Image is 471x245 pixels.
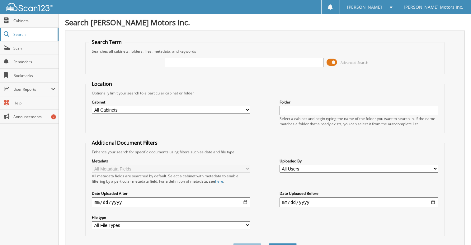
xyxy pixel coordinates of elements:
[89,149,441,155] div: Enhance your search for specific documents using filters such as date and file type.
[13,18,55,23] span: Cabinets
[13,32,54,37] span: Search
[13,100,55,106] span: Help
[13,87,51,92] span: User Reports
[13,59,55,65] span: Reminders
[280,197,438,207] input: end
[92,99,250,105] label: Cabinet
[65,17,465,27] h1: Search [PERSON_NAME] Motors Inc.
[13,46,55,51] span: Scan
[13,114,55,119] span: Announcements
[89,80,115,87] legend: Location
[404,5,463,9] span: [PERSON_NAME] Motors Inc.
[280,116,438,127] div: Select a cabinet and begin typing the name of the folder you want to search in. If the name match...
[215,179,223,184] a: here
[92,158,250,164] label: Metadata
[6,3,53,11] img: scan123-logo-white.svg
[280,158,438,164] label: Uploaded By
[280,191,438,196] label: Date Uploaded Before
[92,173,250,184] div: All metadata fields are searched by default. Select a cabinet with metadata to enable filtering b...
[92,215,250,220] label: File type
[280,99,438,105] label: Folder
[341,60,368,65] span: Advanced Search
[13,73,55,78] span: Bookmarks
[89,49,441,54] div: Searches all cabinets, folders, files, metadata, and keywords
[89,139,161,146] legend: Additional Document Filters
[89,90,441,96] div: Optionally limit your search to a particular cabinet or folder
[51,114,56,119] div: 2
[347,5,382,9] span: [PERSON_NAME]
[92,197,250,207] input: start
[89,39,125,46] legend: Search Term
[92,191,250,196] label: Date Uploaded After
